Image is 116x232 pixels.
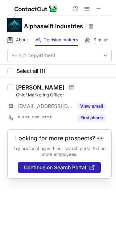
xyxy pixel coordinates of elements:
span: Continue on Search Portal [24,165,86,170]
div: Select department [11,52,55,59]
span: [EMAIL_ADDRESS][DOMAIN_NAME] [17,103,73,109]
img: 5c9d734fa3b88baa6eaacd088ae1ca50 [7,18,22,32]
div: Chief Marketing Officer [16,92,112,98]
p: Try prospecting with our search portal to find more employees. [13,146,106,157]
span: Similar [94,37,108,43]
span: Decision makers [43,37,78,43]
img: ContactOut v5.3.10 [14,4,58,13]
button: Reveal Button [77,114,106,121]
div: [PERSON_NAME] [16,84,65,91]
span: Select all (1) [17,68,45,74]
header: Looking for more prospects? 👀 [15,135,104,141]
h1: Alphaswift Industries [24,22,83,30]
button: Reveal Button [77,103,106,110]
span: About [16,37,28,43]
button: Continue on Search Portal [18,162,101,173]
